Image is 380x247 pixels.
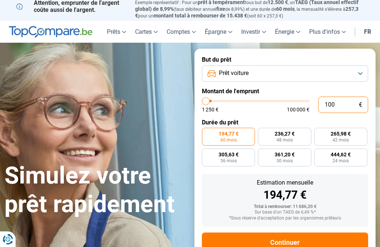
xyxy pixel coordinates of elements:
span: 194,77 € [219,131,239,136]
div: *Sous réserve d'acceptation par les organismes prêteurs [208,216,362,221]
span: 257,3 € [135,6,358,19]
button: Prêt voiture [202,65,368,82]
div: Total à rembourser: 11 686,20 € [208,204,362,209]
span: 1 250 € [202,107,219,112]
span: 24 mois [332,159,349,163]
span: 236,27 € [275,131,295,136]
a: Épargne [200,21,237,43]
div: Sur base d'un TAEG de 6,49 %* [208,210,362,215]
a: Prêts [102,21,131,43]
span: 48 mois [276,138,293,142]
span: 305,63 € [219,152,239,157]
div: 194,77 € [208,189,362,201]
h1: Simulez votre prêt rapidement [4,162,186,219]
label: Montant de l'emprunt [202,88,368,95]
span: 60 mois [220,138,237,142]
label: Durée du prêt [202,119,368,126]
label: But du prêt [202,56,368,63]
div: Estimation mensuelle [208,180,362,186]
span: 36 mois [220,159,237,163]
span: € [359,102,362,108]
span: 100 000 € [287,107,309,112]
a: Investir [237,21,271,43]
a: Plus d'infos [305,21,350,43]
span: 265,98 € [331,131,351,136]
span: 30 mois [276,159,293,163]
span: 60 mois [276,6,295,12]
span: fixe [216,6,225,12]
span: 42 mois [332,138,349,142]
span: 361,20 € [275,152,295,157]
a: Comptes [162,21,200,43]
a: fr [360,21,376,43]
a: Cartes [131,21,162,43]
img: TopCompare [9,26,92,38]
a: Énergie [271,21,305,43]
span: montant total à rembourser de 15.438 € [154,13,247,19]
span: 444,62 € [331,152,351,157]
span: Prêt voiture [219,69,249,77]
